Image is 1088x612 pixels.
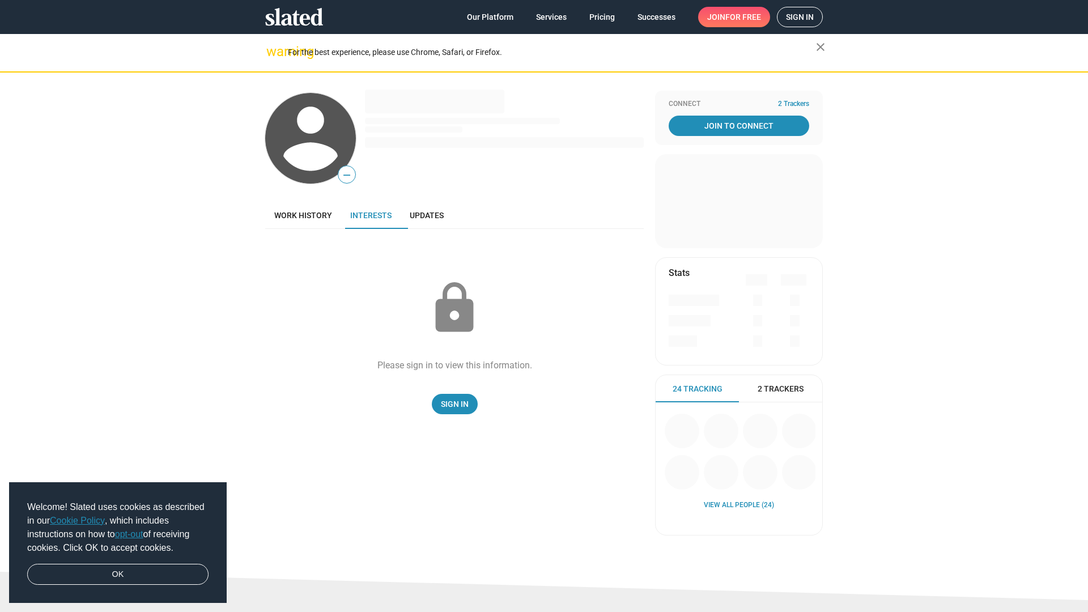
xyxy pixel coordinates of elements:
span: — [338,168,355,182]
span: Our Platform [467,7,513,27]
mat-icon: lock [426,280,483,337]
a: Join To Connect [669,116,809,136]
span: Pricing [589,7,615,27]
div: cookieconsent [9,482,227,603]
span: Services [536,7,567,27]
mat-icon: warning [266,45,280,58]
span: Join [707,7,761,27]
div: For the best experience, please use Chrome, Safari, or Firefox. [288,45,816,60]
a: opt-out [115,529,143,539]
div: Please sign in to view this information. [377,359,532,371]
a: Our Platform [458,7,522,27]
a: Joinfor free [698,7,770,27]
span: Updates [410,211,444,220]
span: Work history [274,211,332,220]
span: Sign In [441,394,469,414]
a: Interests [341,202,401,229]
span: Join To Connect [671,116,807,136]
span: for free [725,7,761,27]
a: Cookie Policy [50,516,105,525]
span: 24 Tracking [673,384,722,394]
a: dismiss cookie message [27,564,209,585]
mat-card-title: Stats [669,267,690,279]
span: Welcome! Slated uses cookies as described in our , which includes instructions on how to of recei... [27,500,209,555]
mat-icon: close [814,40,827,54]
a: Services [527,7,576,27]
a: View all People (24) [704,501,774,510]
span: 2 Trackers [758,384,804,394]
span: 2 Trackers [778,100,809,109]
span: Successes [637,7,675,27]
span: Interests [350,211,392,220]
a: Pricing [580,7,624,27]
div: Connect [669,100,809,109]
a: Sign In [432,394,478,414]
a: Updates [401,202,453,229]
span: Sign in [786,7,814,27]
a: Work history [265,202,341,229]
a: Successes [628,7,685,27]
a: Sign in [777,7,823,27]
